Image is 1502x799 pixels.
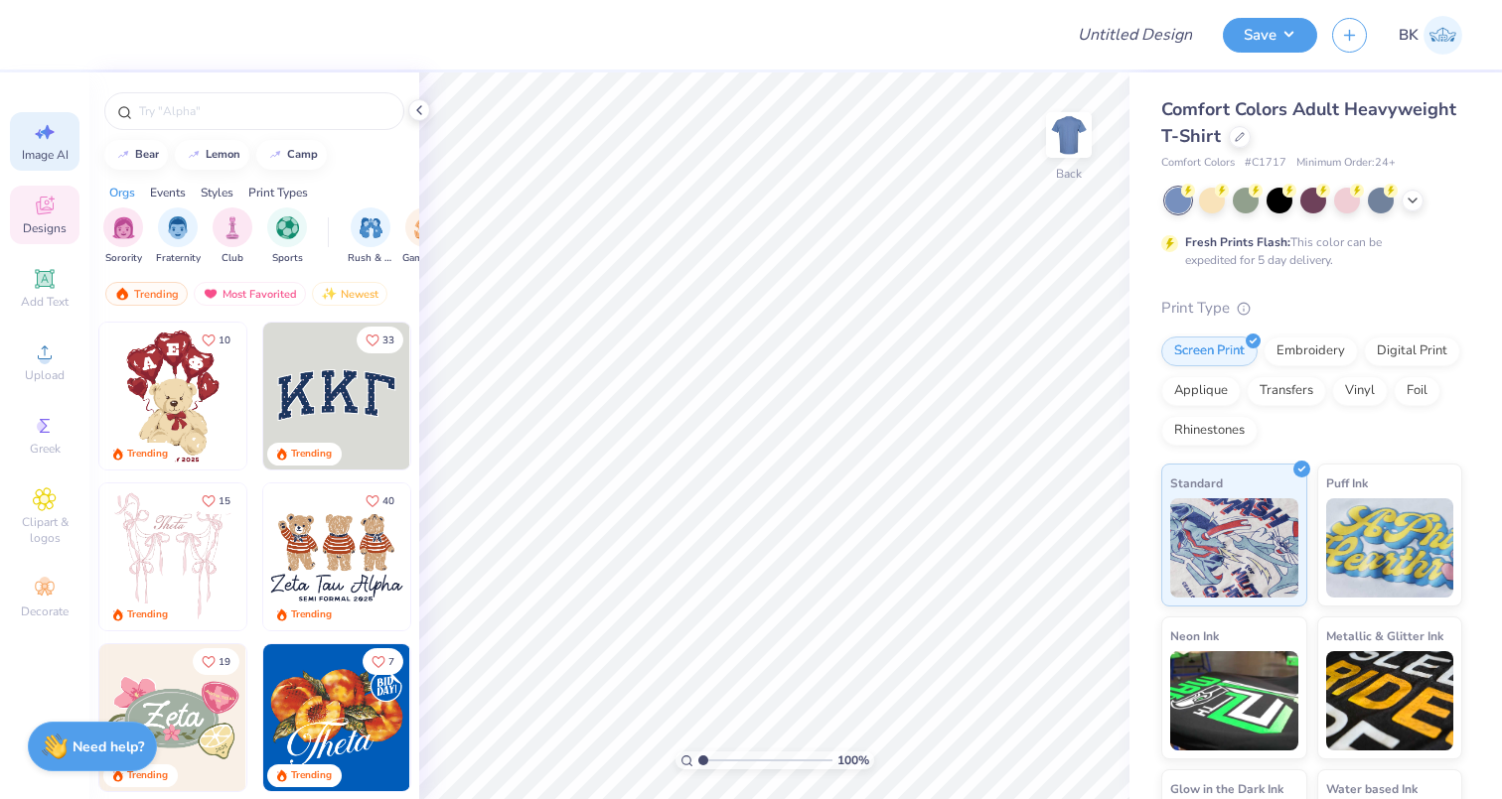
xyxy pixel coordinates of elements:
img: d12c9beb-9502-45c7-ae94-40b97fdd6040 [409,483,556,630]
img: Game Day Image [414,216,437,239]
div: Back [1056,165,1082,183]
div: Trending [291,607,332,622]
span: 10 [219,335,230,345]
span: Image AI [22,147,69,163]
span: Add Text [21,294,69,310]
img: 3b9aba4f-e317-4aa7-a679-c95a879539bd [263,323,410,469]
div: filter for Rush & Bid [348,207,393,266]
img: trend_line.gif [115,149,131,161]
div: filter for Club [213,207,252,266]
img: edfb13fc-0e43-44eb-bea2-bf7fc0dd67f9 [409,323,556,469]
span: Greek [30,441,61,457]
img: 010ceb09-c6fc-40d9-b71e-e3f087f73ee6 [99,644,246,791]
div: Print Type [1161,297,1462,320]
span: 19 [219,657,230,667]
div: filter for Sorority [103,207,143,266]
span: Club [222,251,243,266]
span: Sorority [105,251,142,266]
span: Water based Ink [1326,778,1418,799]
div: filter for Game Day [402,207,448,266]
span: 7 [388,657,394,667]
div: Rhinestones [1161,416,1258,446]
div: Newest [312,282,387,306]
button: Like [357,487,403,514]
div: Trending [291,768,332,783]
div: Foil [1394,376,1440,406]
span: Glow in the Dark Ink [1170,778,1283,799]
div: Digital Print [1364,336,1460,366]
img: Metallic & Glitter Ink [1326,651,1454,750]
div: Trending [127,607,168,622]
div: Most Favorited [194,282,306,306]
img: Neon Ink [1170,651,1298,750]
span: Decorate [21,603,69,619]
img: f22b6edb-555b-47a9-89ed-0dd391bfae4f [409,644,556,791]
img: trend_line.gif [267,149,283,161]
span: Fraternity [156,251,201,266]
span: 15 [219,496,230,506]
div: Trending [291,447,332,462]
button: filter button [348,207,393,266]
a: BK [1399,16,1462,55]
button: Like [363,648,403,675]
strong: Need help? [73,737,144,756]
input: Untitled Design [1062,15,1208,55]
img: Standard [1170,498,1298,598]
div: Trending [105,282,188,306]
img: Club Image [222,216,243,239]
img: d6d5c6c6-9b9a-4053-be8a-bdf4bacb006d [245,644,392,791]
span: 100 % [837,751,869,769]
button: camp [256,140,327,170]
span: Standard [1170,472,1223,493]
img: 587403a7-0594-4a7f-b2bd-0ca67a3ff8dd [99,323,246,469]
img: Rush & Bid Image [360,216,382,239]
span: BK [1399,24,1419,47]
span: Neon Ink [1170,625,1219,646]
img: a3be6b59-b000-4a72-aad0-0c575b892a6b [263,483,410,630]
div: Trending [127,447,168,462]
span: Minimum Order: 24 + [1296,155,1396,172]
div: bear [135,149,159,160]
div: camp [287,149,318,160]
button: Like [357,327,403,353]
button: filter button [402,207,448,266]
span: Rush & Bid [348,251,393,266]
button: Save [1223,18,1317,53]
div: Transfers [1247,376,1326,406]
img: 8659caeb-cee5-4a4c-bd29-52ea2f761d42 [263,644,410,791]
img: 83dda5b0-2158-48ca-832c-f6b4ef4c4536 [99,483,246,630]
button: filter button [103,207,143,266]
span: Metallic & Glitter Ink [1326,625,1443,646]
img: Back [1049,115,1089,155]
div: Embroidery [1264,336,1358,366]
button: filter button [213,207,252,266]
span: Comfort Colors [1161,155,1235,172]
span: Puff Ink [1326,472,1368,493]
span: Designs [23,220,67,236]
div: This color can be expedited for 5 day delivery. [1185,233,1429,269]
span: Upload [25,367,65,383]
input: Try "Alpha" [137,101,391,121]
img: trend_line.gif [186,149,202,161]
div: lemon [206,149,240,160]
div: Events [150,184,186,201]
button: Like [193,327,239,353]
img: Fraternity Image [167,216,189,239]
strong: Fresh Prints Flash: [1185,234,1290,250]
img: Sorority Image [112,216,135,239]
button: Like [193,648,239,675]
div: Applique [1161,376,1241,406]
img: d12a98c7-f0f7-4345-bf3a-b9f1b718b86e [245,483,392,630]
span: # C1717 [1245,155,1286,172]
button: lemon [175,140,249,170]
span: Clipart & logos [10,514,79,546]
img: most_fav.gif [203,287,219,301]
img: Newest.gif [321,287,337,301]
img: e74243e0-e378-47aa-a400-bc6bcb25063a [245,323,392,469]
button: filter button [267,207,307,266]
img: trending.gif [114,287,130,301]
span: 40 [382,496,394,506]
div: Vinyl [1332,376,1388,406]
div: filter for Fraternity [156,207,201,266]
button: filter button [156,207,201,266]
